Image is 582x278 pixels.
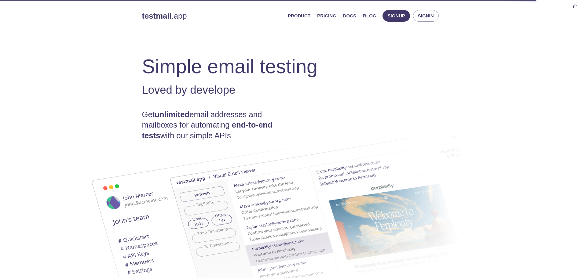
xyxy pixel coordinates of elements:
strong: unlimited [155,110,189,119]
h1: Simple email testing [142,55,440,78]
a: Pricing [317,12,336,20]
button: Signin [413,10,439,22]
a: Docs [343,12,356,20]
a: Product [288,12,310,20]
span: Loved by develope [142,84,236,96]
button: Signup [383,10,410,22]
span: Signin [418,12,434,20]
a: Blog [363,12,376,20]
strong: end-to-end tests [142,121,273,139]
a: testmail.app [142,11,283,21]
strong: testmail [142,12,172,20]
span: Signup [387,12,405,20]
h4: Get email addresses and mailboxes for automating with our simple APIs [142,109,291,141]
